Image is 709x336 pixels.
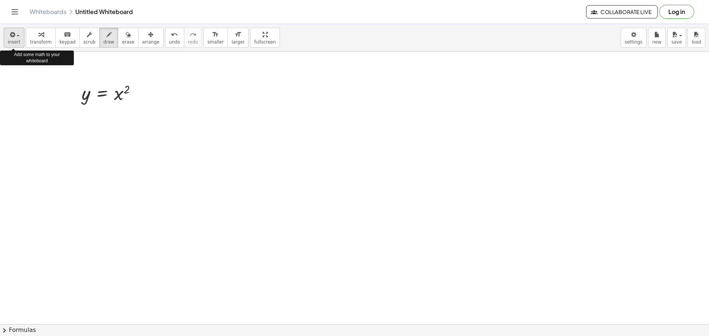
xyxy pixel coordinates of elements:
[667,28,686,48] button: save
[212,30,219,39] i: format_size
[203,28,228,48] button: format_sizesmaller
[83,39,96,45] span: scrub
[232,39,244,45] span: larger
[30,8,66,15] a: Whiteboards
[688,28,705,48] button: load
[59,39,76,45] span: keypad
[64,30,71,39] i: keyboard
[165,28,184,48] button: undoundo
[138,28,164,48] button: arrange
[625,39,643,45] span: settings
[4,28,24,48] button: insert
[692,39,701,45] span: load
[26,28,56,48] button: transform
[671,39,682,45] span: save
[189,30,196,39] i: redo
[184,28,202,48] button: redoredo
[586,5,658,18] button: Collaborate Live
[103,39,114,45] span: draw
[652,39,661,45] span: new
[227,28,249,48] button: format_sizelarger
[142,39,160,45] span: arrange
[171,30,178,39] i: undo
[659,5,694,19] button: Log in
[30,39,52,45] span: transform
[9,6,21,18] button: Toggle navigation
[250,28,280,48] button: fullscreen
[592,8,651,15] span: Collaborate Live
[122,39,134,45] span: erase
[621,28,647,48] button: settings
[234,30,242,39] i: format_size
[254,39,275,45] span: fullscreen
[188,39,198,45] span: redo
[55,28,80,48] button: keyboardkeypad
[169,39,180,45] span: undo
[8,39,20,45] span: insert
[208,39,224,45] span: smaller
[99,28,119,48] button: draw
[79,28,100,48] button: scrub
[118,28,138,48] button: erase
[648,28,666,48] button: new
